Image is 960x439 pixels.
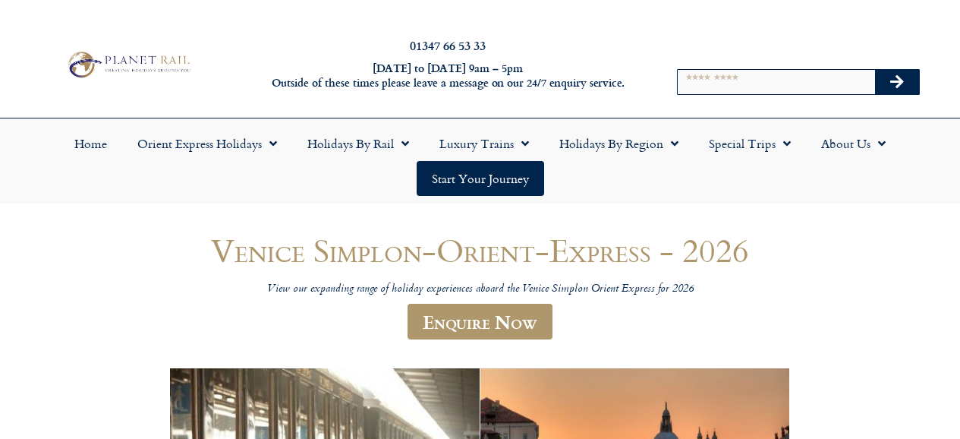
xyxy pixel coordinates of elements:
[410,36,486,54] a: 01347 66 53 33
[694,126,806,161] a: Special Trips
[424,126,544,161] a: Luxury Trains
[116,232,845,268] h1: Venice Simplon-Orient-Express - 2026
[260,62,636,90] h6: [DATE] to [DATE] 9am – 5pm Outside of these times please leave a message on our 24/7 enquiry serv...
[8,126,952,196] nav: Menu
[408,304,552,340] a: Enquire Now
[875,70,919,94] button: Search
[806,126,901,161] a: About Us
[292,126,424,161] a: Holidays by Rail
[417,161,544,196] a: Start your Journey
[59,126,122,161] a: Home
[122,126,292,161] a: Orient Express Holidays
[63,49,194,81] img: Planet Rail Train Holidays Logo
[116,283,845,297] p: View our expanding range of holiday experiences aboard the Venice Simplon Orient Express for 2026
[544,126,694,161] a: Holidays by Region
